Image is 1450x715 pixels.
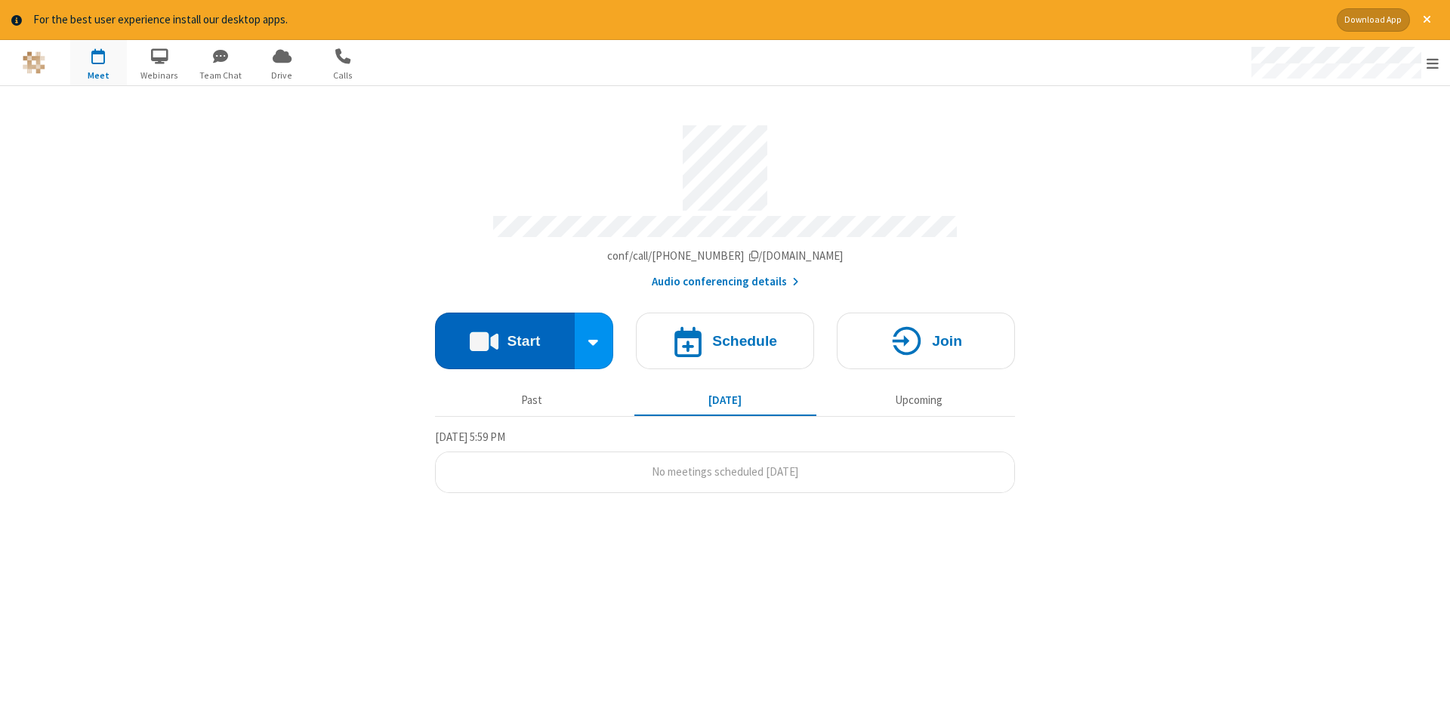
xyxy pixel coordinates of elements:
[636,313,814,369] button: Schedule
[1337,8,1410,32] button: Download App
[70,69,127,82] span: Meet
[435,114,1015,290] section: Account details
[828,387,1010,415] button: Upcoming
[315,69,372,82] span: Calls
[607,248,844,263] span: Copy my meeting room link
[652,273,799,291] button: Audio conferencing details
[652,464,798,479] span: No meetings scheduled [DATE]
[435,313,575,369] button: Start
[634,387,816,415] button: [DATE]
[1237,40,1450,85] div: Open menu
[607,248,844,265] button: Copy my meeting room linkCopy my meeting room link
[575,313,614,369] div: Start conference options
[507,334,540,348] h4: Start
[5,40,62,85] button: Logo
[23,51,45,74] img: QA Selenium DO NOT DELETE OR CHANGE
[441,387,623,415] button: Past
[932,334,962,348] h4: Join
[435,430,505,444] span: [DATE] 5:59 PM
[33,11,1325,29] div: For the best user experience install our desktop apps.
[254,69,310,82] span: Drive
[131,69,188,82] span: Webinars
[837,313,1015,369] button: Join
[435,428,1015,493] section: Today's Meetings
[712,334,777,348] h4: Schedule
[193,69,249,82] span: Team Chat
[1415,8,1439,32] button: Close alert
